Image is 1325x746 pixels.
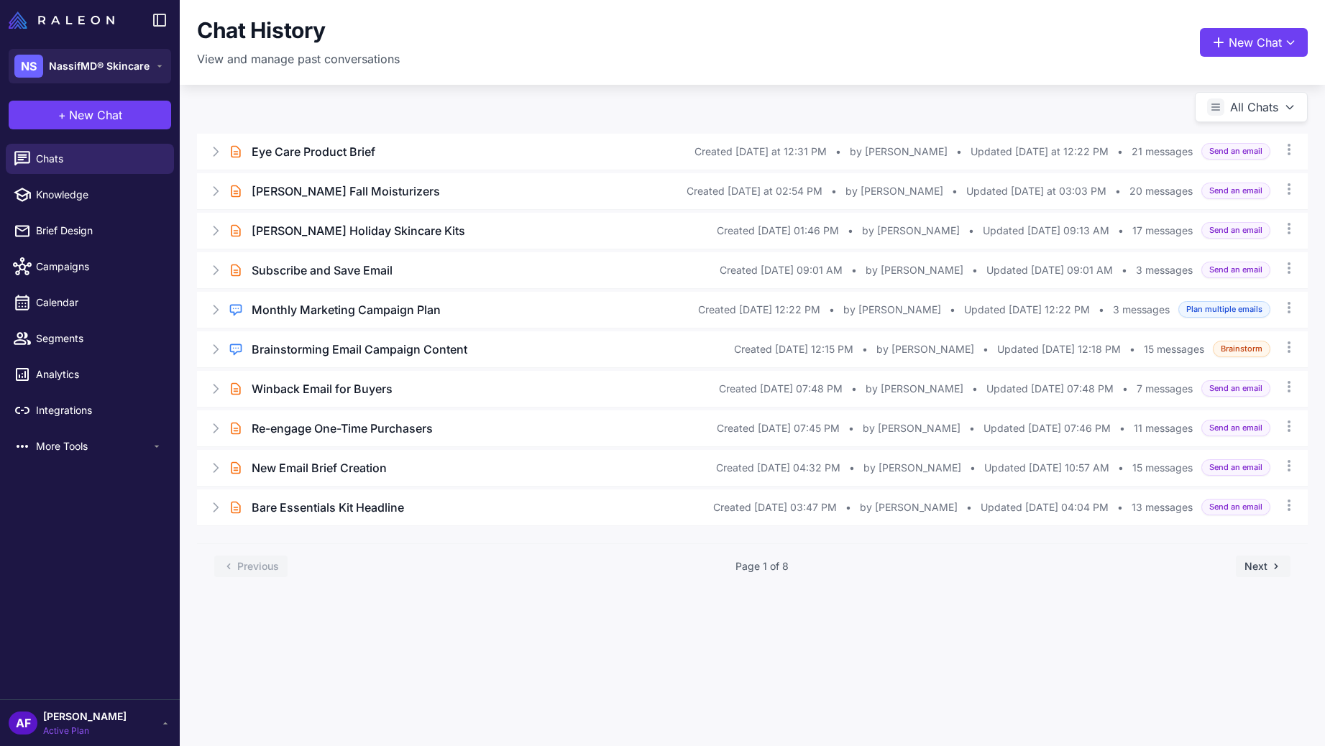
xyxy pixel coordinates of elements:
[9,11,114,29] img: Raleon Logo
[972,262,978,278] span: •
[36,402,162,418] span: Integrations
[1201,262,1270,278] span: Send an email
[1113,302,1170,318] span: 3 messages
[713,499,837,515] span: Created [DATE] 03:47 PM
[966,499,972,515] span: •
[43,709,127,724] span: [PERSON_NAME]
[687,183,822,199] span: Created [DATE] at 02:54 PM
[36,259,162,275] span: Campaigns
[252,222,465,239] h3: [PERSON_NAME] Holiday Skincare Kits
[716,460,840,476] span: Created [DATE] 04:32 PM
[1201,499,1270,515] span: Send an email
[9,101,171,129] button: +New Chat
[1132,499,1193,515] span: 13 messages
[698,302,820,318] span: Created [DATE] 12:22 PM
[43,724,127,737] span: Active Plan
[14,55,43,78] div: NS
[849,460,855,476] span: •
[6,252,174,282] a: Campaigns
[1213,341,1270,357] span: Brainstorm
[981,499,1109,515] span: Updated [DATE] 04:04 PM
[851,381,857,397] span: •
[1136,262,1193,278] span: 3 messages
[1236,556,1290,577] button: Next
[950,302,955,318] span: •
[717,223,839,239] span: Created [DATE] 01:46 PM
[876,341,974,357] span: by [PERSON_NAME]
[986,262,1113,278] span: Updated [DATE] 09:01 AM
[252,301,441,318] h3: Monthly Marketing Campaign Plan
[983,341,989,357] span: •
[6,395,174,425] a: Integrations
[845,499,851,515] span: •
[863,420,960,436] span: by [PERSON_NAME]
[862,223,960,239] span: by [PERSON_NAME]
[956,144,962,160] span: •
[720,262,843,278] span: Created [DATE] 09:01 AM
[1200,28,1308,57] button: New Chat
[252,262,393,279] h3: Subscribe and Save Email
[6,144,174,174] a: Chats
[1137,381,1193,397] span: 7 messages
[966,183,1106,199] span: Updated [DATE] at 03:03 PM
[36,223,162,239] span: Brief Design
[69,106,122,124] span: New Chat
[9,11,120,29] a: Raleon Logo
[735,558,789,574] span: Page 1 of 8
[972,381,978,397] span: •
[984,420,1111,436] span: Updated [DATE] 07:46 PM
[860,499,958,515] span: by [PERSON_NAME]
[1129,341,1135,357] span: •
[968,223,974,239] span: •
[734,341,853,357] span: Created [DATE] 12:15 PM
[850,144,948,160] span: by [PERSON_NAME]
[1119,420,1125,436] span: •
[252,380,393,397] h3: Winback Email for Buyers
[986,381,1114,397] span: Updated [DATE] 07:48 PM
[252,143,375,160] h3: Eye Care Product Brief
[252,459,387,476] h3: New Email Brief Creation
[1134,420,1193,436] span: 11 messages
[831,183,837,199] span: •
[252,420,433,437] h3: Re-engage One-Time Purchasers
[1132,144,1193,160] span: 21 messages
[252,499,404,516] h3: Bare Essentials Kit Headline
[1178,301,1270,318] span: Plan multiple emails
[6,287,174,318] a: Calendar
[997,341,1121,357] span: Updated [DATE] 12:18 PM
[1201,222,1270,239] span: Send an email
[1122,381,1128,397] span: •
[6,359,174,390] a: Analytics
[6,216,174,246] a: Brief Design
[1201,459,1270,476] span: Send an email
[1117,144,1123,160] span: •
[36,295,162,310] span: Calendar
[863,460,961,476] span: by [PERSON_NAME]
[9,49,171,83] button: NSNassifMD® Skincare
[252,341,467,358] h3: Brainstorming Email Campaign Content
[835,144,841,160] span: •
[1201,143,1270,160] span: Send an email
[969,420,975,436] span: •
[719,381,843,397] span: Created [DATE] 07:48 PM
[1115,183,1121,199] span: •
[848,420,854,436] span: •
[6,323,174,354] a: Segments
[1201,420,1270,436] span: Send an email
[862,341,868,357] span: •
[36,367,162,382] span: Analytics
[851,262,857,278] span: •
[984,460,1109,476] span: Updated [DATE] 10:57 AM
[252,183,440,200] h3: [PERSON_NAME] Fall Moisturizers
[1118,223,1124,239] span: •
[1201,380,1270,397] span: Send an email
[36,331,162,346] span: Segments
[843,302,941,318] span: by [PERSON_NAME]
[952,183,958,199] span: •
[1144,341,1204,357] span: 15 messages
[1201,183,1270,199] span: Send an email
[1118,460,1124,476] span: •
[971,144,1109,160] span: Updated [DATE] at 12:22 PM
[694,144,827,160] span: Created [DATE] at 12:31 PM
[848,223,853,239] span: •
